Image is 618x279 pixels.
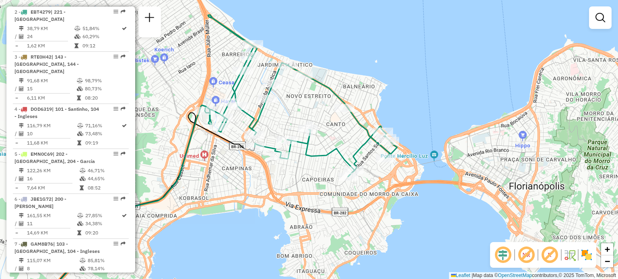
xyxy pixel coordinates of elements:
td: 60,29% [82,33,121,41]
span: | 202 - [GEOGRAPHIC_DATA], 204 - Garcia [14,151,95,164]
em: Rota exportada [121,151,126,156]
td: 80,73% [84,85,125,93]
i: Total de Atividades [19,86,24,91]
em: Opções [113,241,118,246]
i: Tempo total em rota [80,185,84,190]
span: 5 - [14,151,95,164]
td: 115,07 KM [27,257,79,265]
i: Distância Total [19,26,24,31]
i: % de utilização da cubagem [80,266,86,271]
span: + [605,244,610,254]
span: 4 - [14,106,99,119]
td: 7,64 KM [27,184,79,192]
td: = [14,229,19,237]
em: Rota exportada [121,196,126,201]
td: / [14,33,19,41]
i: Rota otimizada [122,26,127,31]
td: 10 [27,130,77,138]
span: 3 - [14,54,79,74]
em: Opções [113,151,118,156]
td: 09:19 [85,139,121,147]
i: Rota otimizada [122,123,127,128]
a: Zoom in [601,243,613,255]
span: | 200 - [PERSON_NAME] [14,196,66,209]
i: % de utilização da cubagem [74,34,80,39]
i: Distância Total [19,168,24,173]
span: | 221 - [GEOGRAPHIC_DATA] [14,9,66,22]
span: | 103 - [GEOGRAPHIC_DATA], 104 - Ingleses [14,241,100,254]
em: Opções [113,106,118,111]
i: Total de Atividades [19,266,24,271]
i: Total de Atividades [19,34,24,39]
td: 116,79 KM [27,122,77,130]
i: Distância Total [19,213,24,218]
td: = [14,184,19,192]
td: 08:20 [84,94,125,102]
em: Rota exportada [121,241,126,246]
i: % de utilização da cubagem [77,131,83,136]
td: 15 [27,85,76,93]
td: / [14,130,19,138]
td: 11,68 KM [27,139,77,147]
td: 71,16% [85,122,121,130]
a: OpenStreetMap [498,273,532,278]
td: / [14,175,19,183]
td: 161,55 KM [27,212,77,220]
img: Exibir/Ocultar setores [580,248,593,261]
a: Leaflet [451,273,470,278]
td: 44,65% [87,175,126,183]
span: RTE0H42 [31,54,51,60]
a: Exibir filtros [592,10,608,26]
em: Rota exportada [121,9,126,14]
em: Rota exportada [121,106,126,111]
span: Exibir NR [517,245,536,265]
td: 34,38% [85,220,121,228]
span: 6 - [14,196,66,209]
td: 08:52 [87,184,126,192]
td: 8 [27,265,79,273]
td: = [14,139,19,147]
td: 51,84% [82,24,121,33]
td: 73,48% [85,130,121,138]
i: Total de Atividades [19,176,24,181]
td: 85,81% [87,257,126,265]
span: 2 - [14,9,66,22]
i: Distância Total [19,123,24,128]
i: % de utilização do peso [80,168,86,173]
i: % de utilização da cubagem [77,86,83,91]
i: Total de Atividades [19,131,24,136]
em: Opções [113,54,118,59]
a: Zoom out [601,255,613,267]
div: Map data © contributors,© 2025 TomTom, Microsoft [449,272,618,279]
span: | [472,273,473,278]
td: 14,69 KM [27,229,77,237]
td: 16 [27,175,79,183]
td: 1,62 KM [27,42,74,50]
td: = [14,94,19,102]
i: Tempo total em rota [77,96,81,100]
i: % de utilização do peso [80,258,86,263]
td: / [14,265,19,273]
img: Fluxo de ruas [563,248,576,261]
i: % de utilização do peso [77,123,83,128]
span: | 143 - [GEOGRAPHIC_DATA], 144 - [GEOGRAPHIC_DATA] [14,54,79,74]
span: GAM8B76 [31,241,53,247]
td: = [14,42,19,50]
td: 38,79 KM [27,24,74,33]
i: Distância Total [19,78,24,83]
i: Tempo total em rota [77,141,81,145]
td: 11 [27,220,77,228]
em: Rota exportada [121,54,126,59]
i: % de utilização da cubagem [80,176,86,181]
span: DOD6319 [31,106,52,112]
td: 91,68 KM [27,77,76,85]
span: Ocultar deslocamento [493,245,513,265]
span: JBE1G72 [31,196,51,202]
td: 09:12 [82,42,121,50]
i: % de utilização do peso [77,213,83,218]
td: 27,85% [85,212,121,220]
td: / [14,85,19,93]
td: 122,26 KM [27,167,79,175]
i: Rota otimizada [122,213,127,218]
em: Opções [113,196,118,201]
